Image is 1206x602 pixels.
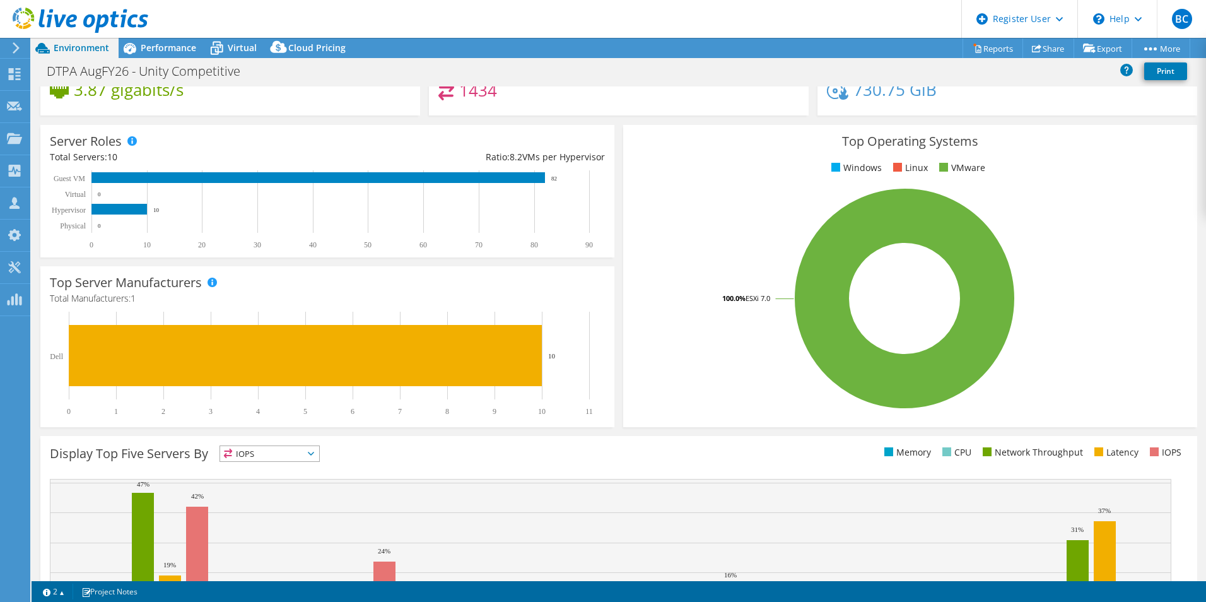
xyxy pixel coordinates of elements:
[980,446,1083,459] li: Network Throughput
[254,240,261,249] text: 30
[98,223,101,229] text: 0
[1074,38,1132,58] a: Export
[98,191,101,198] text: 0
[220,446,319,461] span: IOPS
[722,293,746,303] tspan: 100.0%
[548,352,556,360] text: 10
[67,407,71,416] text: 0
[303,407,307,416] text: 5
[256,407,260,416] text: 4
[493,407,496,416] text: 9
[1172,9,1192,29] span: BC
[50,276,202,290] h3: Top Server Manufacturers
[73,584,146,599] a: Project Notes
[141,42,196,54] span: Performance
[378,547,390,555] text: 24%
[1098,507,1111,514] text: 37%
[351,407,354,416] text: 6
[1132,38,1190,58] a: More
[1147,446,1181,459] li: IOPS
[137,480,149,488] text: 47%
[34,584,73,599] a: 2
[853,83,937,97] h4: 730.75 GiB
[510,151,522,163] span: 8.2
[52,206,86,215] text: Hypervisor
[551,175,557,182] text: 82
[228,42,257,54] span: Virtual
[161,407,165,416] text: 2
[364,240,372,249] text: 50
[1091,446,1139,459] li: Latency
[881,446,931,459] li: Memory
[445,407,449,416] text: 8
[746,293,770,303] tspan: ESXi 7.0
[288,42,346,54] span: Cloud Pricing
[309,240,317,249] text: 40
[114,407,118,416] text: 1
[475,240,483,249] text: 70
[585,407,593,416] text: 11
[90,240,93,249] text: 0
[54,174,85,183] text: Guest VM
[419,240,427,249] text: 60
[131,292,136,304] span: 1
[633,134,1188,148] h3: Top Operating Systems
[41,64,260,78] h1: DTPA AugFY26 - Unity Competitive
[936,161,985,175] li: VMware
[198,240,206,249] text: 20
[107,151,117,163] span: 10
[153,207,160,213] text: 10
[74,83,184,97] h4: 3.87 gigabits/s
[1093,13,1104,25] svg: \n
[163,561,176,569] text: 19%
[209,407,213,416] text: 3
[963,38,1023,58] a: Reports
[398,407,402,416] text: 7
[50,292,605,305] h4: Total Manufacturers:
[60,221,86,230] text: Physical
[54,42,109,54] span: Environment
[585,240,593,249] text: 90
[724,571,737,579] text: 16%
[1144,62,1187,80] a: Print
[890,161,928,175] li: Linux
[50,134,122,148] h3: Server Roles
[828,161,882,175] li: Windows
[1071,526,1084,533] text: 31%
[459,83,497,97] h4: 1434
[327,150,605,164] div: Ratio: VMs per Hypervisor
[50,150,327,164] div: Total Servers:
[939,446,971,459] li: CPU
[191,492,204,500] text: 42%
[143,240,151,249] text: 10
[50,352,63,361] text: Dell
[65,190,86,199] text: Virtual
[538,407,546,416] text: 10
[530,240,538,249] text: 80
[1022,38,1074,58] a: Share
